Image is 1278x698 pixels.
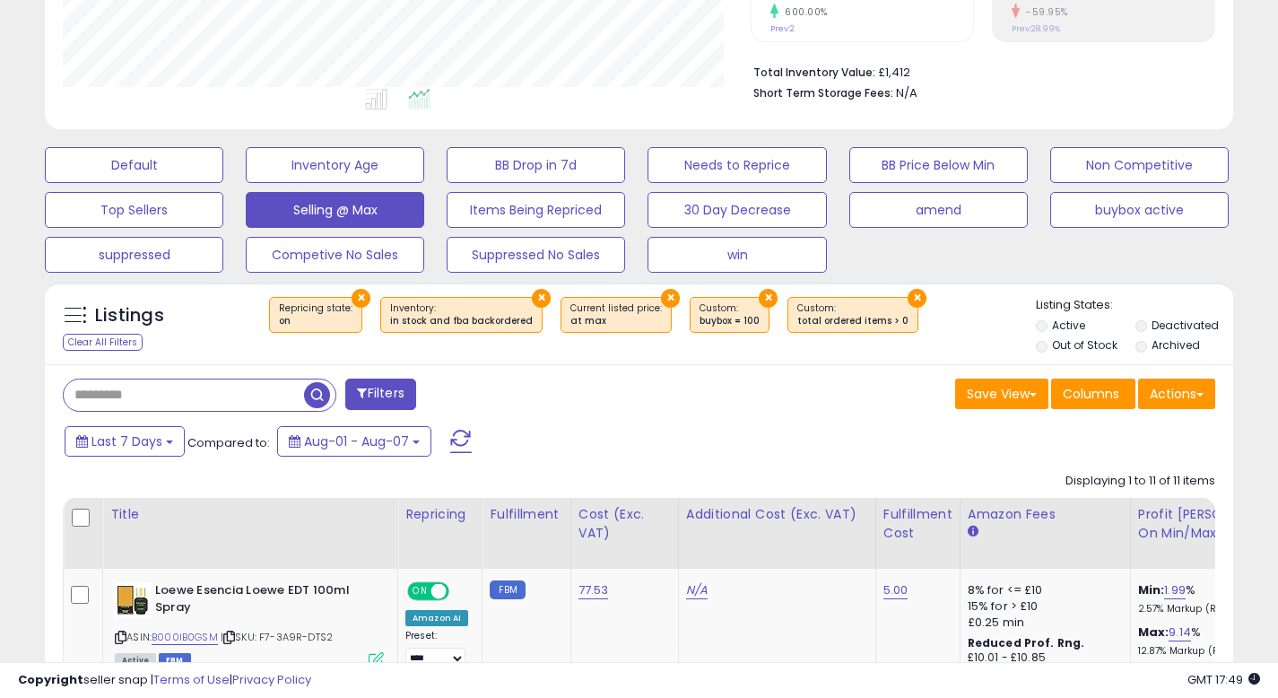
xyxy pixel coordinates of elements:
img: 41tFvQB+mdL._SL40_.jpg [115,582,151,618]
small: Amazon Fees. [968,524,978,540]
div: Displaying 1 to 11 of 11 items [1065,473,1215,490]
button: Items Being Repriced [447,192,625,228]
small: Prev: 2 [770,23,795,34]
button: suppressed [45,237,223,273]
button: BB Drop in 7d [447,147,625,183]
span: OFF [447,584,475,599]
span: Custom: [700,301,760,328]
span: Columns [1063,385,1119,403]
small: 600.00% [778,5,828,19]
div: 8% for <= £10 [968,582,1117,598]
label: Deactivated [1152,318,1219,333]
small: FBM [490,580,525,599]
div: buybox = 100 [700,315,760,327]
div: Preset: [405,630,468,670]
button: Filters [345,379,415,410]
b: Loewe Esencia Loewe EDT 100ml Spray [155,582,373,620]
h5: Listings [95,303,164,328]
strong: Copyright [18,671,83,688]
button: 30 Day Decrease [648,192,826,228]
button: Save View [955,379,1048,409]
button: buybox active [1050,192,1229,228]
button: Aug-01 - Aug-07 [277,426,431,457]
a: Privacy Policy [232,671,311,688]
div: total ordered items > 0 [797,315,909,327]
button: amend [849,192,1028,228]
button: BB Price Below Min [849,147,1028,183]
div: 15% for > £10 [968,598,1117,615]
button: Inventory Age [246,147,424,183]
a: B000IB0GSM [152,630,218,645]
div: on [279,315,352,327]
label: Archived [1152,337,1200,353]
a: N/A [686,581,708,599]
b: Min: [1138,581,1165,598]
div: Cost (Exc. VAT) [578,505,671,543]
button: × [661,289,680,308]
div: Amazon Fees [968,505,1123,524]
div: Repricing [405,505,474,524]
div: ASIN: [115,582,384,666]
button: Competive No Sales [246,237,424,273]
button: Needs to Reprice [648,147,826,183]
div: at max [570,315,662,327]
b: Reduced Prof. Rng. [968,635,1085,650]
div: Fulfillment Cost [883,505,952,543]
div: Fulfillment [490,505,562,524]
span: Compared to: [187,434,270,451]
div: £0.25 min [968,615,1117,631]
a: 1.99 [1164,581,1186,599]
button: Default [45,147,223,183]
span: Repricing state : [279,301,352,328]
button: Actions [1138,379,1215,409]
div: seller snap | | [18,672,311,689]
div: Clear All Filters [63,334,143,351]
a: 9.14 [1169,624,1191,641]
b: Total Inventory Value: [753,65,875,80]
button: × [352,289,370,308]
p: Listing States: [1036,297,1233,314]
span: | SKU: F7-3A9R-DTS2 [221,630,333,644]
button: Top Sellers [45,192,223,228]
button: × [759,289,778,308]
button: Non Competitive [1050,147,1229,183]
span: Custom: [797,301,909,328]
div: Title [110,505,390,524]
li: £1,412 [753,60,1202,82]
a: 77.53 [578,581,609,599]
span: Inventory : [390,301,533,328]
b: Short Term Storage Fees: [753,85,893,100]
div: Amazon AI [405,610,468,626]
button: × [532,289,551,308]
label: Out of Stock [1052,337,1117,353]
span: Last 7 Days [91,432,162,450]
div: Additional Cost (Exc. VAT) [686,505,868,524]
span: 2025-08-15 17:49 GMT [1187,671,1260,688]
a: 5.00 [883,581,909,599]
span: Aug-01 - Aug-07 [304,432,409,450]
button: Suppressed No Sales [447,237,625,273]
a: Terms of Use [153,671,230,688]
button: Selling @ Max [246,192,424,228]
b: Max: [1138,624,1169,641]
label: Active [1052,318,1085,333]
small: -59.95% [1020,5,1068,19]
span: ON [409,584,431,599]
span: Current listed price : [570,301,662,328]
button: Columns [1051,379,1135,409]
span: N/A [896,84,917,101]
button: win [648,237,826,273]
button: Last 7 Days [65,426,185,457]
button: × [908,289,926,308]
small: Prev: 28.99% [1012,23,1060,34]
div: in stock and fba backordered [390,315,533,327]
